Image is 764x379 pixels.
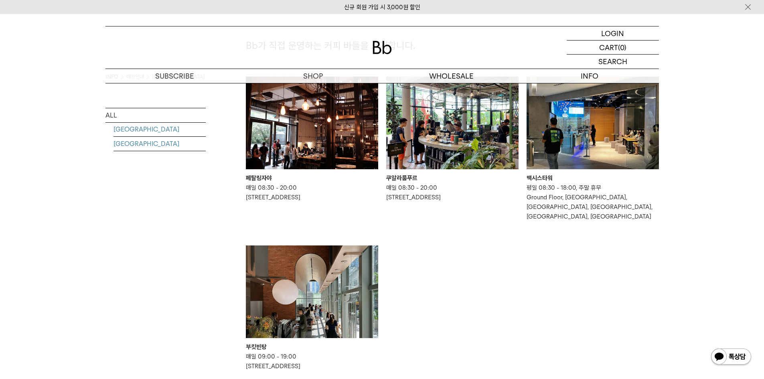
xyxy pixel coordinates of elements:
[386,183,519,202] p: 매일 08:30 - 20:00 [STREET_ADDRESS]
[244,69,382,83] a: SHOP
[527,183,659,221] p: 평일 08:30 - 18:00, 주말 휴무 Ground Floor, [GEOGRAPHIC_DATA], [GEOGRAPHIC_DATA], [GEOGRAPHIC_DATA], [G...
[527,173,659,183] div: 맥시스타워
[246,77,378,202] a: 페탈링자야 페탈링자야 매일 08:30 - 20:00[STREET_ADDRESS]
[373,41,392,54] img: 로고
[599,41,618,54] p: CART
[521,69,659,83] p: INFO
[710,348,752,367] img: 카카오톡 채널 1:1 채팅 버튼
[567,26,659,41] a: LOGIN
[105,69,244,83] a: SUBSCRIBE
[386,77,519,202] a: 쿠알라룸푸르 쿠알라룸푸르 매일 08:30 - 20:00[STREET_ADDRESS]
[386,77,519,169] img: 쿠알라룸푸르
[246,77,378,169] img: 페탈링자야
[382,69,521,83] p: WHOLESALE
[598,55,627,69] p: SEARCH
[113,122,206,136] a: [GEOGRAPHIC_DATA]
[246,352,378,371] p: 매일 09:00 - 19:00 [STREET_ADDRESS]
[105,108,206,122] a: ALL
[527,77,659,169] img: 맥시스타워
[246,183,378,202] p: 매일 08:30 - 20:00 [STREET_ADDRESS]
[618,41,626,54] p: (0)
[567,41,659,55] a: CART (0)
[246,245,378,371] a: 부킷빈탕 부킷빈탕 매일 09:00 - 19:00[STREET_ADDRESS]
[246,342,378,352] div: 부킷빈탕
[113,137,206,151] a: [GEOGRAPHIC_DATA]
[386,173,519,183] div: 쿠알라룸푸르
[246,245,378,338] img: 부킷빈탕
[601,26,624,40] p: LOGIN
[527,77,659,221] a: 맥시스타워 맥시스타워 평일 08:30 - 18:00, 주말 휴무Ground Floor, [GEOGRAPHIC_DATA], [GEOGRAPHIC_DATA], [GEOGRAPHI...
[344,4,420,11] a: 신규 회원 가입 시 3,000원 할인
[246,173,378,183] div: 페탈링자야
